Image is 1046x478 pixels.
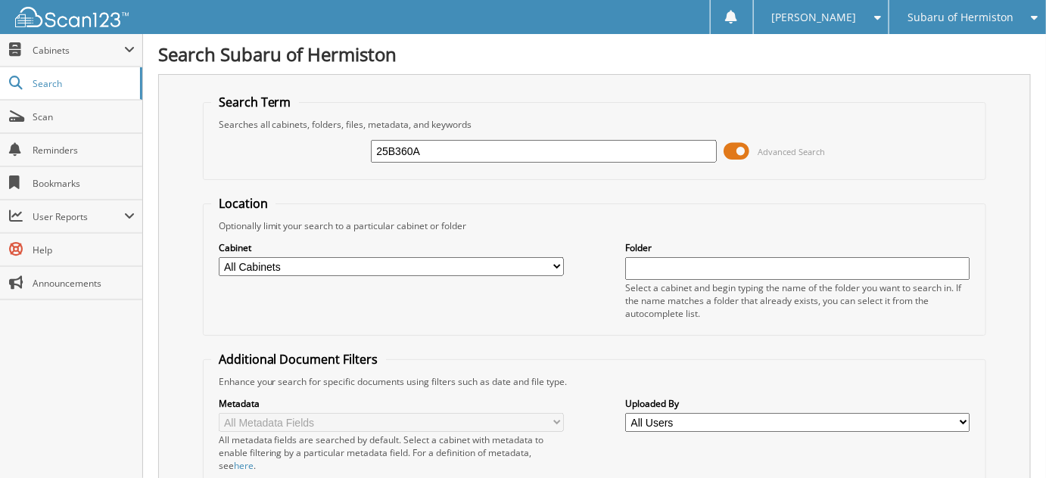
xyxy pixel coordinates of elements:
span: Scan [33,110,135,123]
legend: Location [211,195,276,212]
label: Folder [625,241,970,254]
img: scan123-logo-white.svg [15,7,129,27]
label: Cabinet [219,241,564,254]
legend: Search Term [211,94,299,110]
label: Uploaded By [625,397,970,410]
span: Announcements [33,277,135,290]
div: Searches all cabinets, folders, files, metadata, and keywords [211,118,979,131]
span: Advanced Search [758,146,826,157]
span: Cabinets [33,44,124,57]
label: Metadata [219,397,564,410]
span: User Reports [33,210,124,223]
h1: Search Subaru of Hermiston [158,42,1031,67]
span: Reminders [33,144,135,157]
span: Help [33,244,135,256]
div: All metadata fields are searched by default. Select a cabinet with metadata to enable filtering b... [219,433,564,472]
span: [PERSON_NAME] [772,13,857,22]
div: Enhance your search for specific documents using filters such as date and file type. [211,375,979,388]
span: Subaru of Hermiston [907,13,1013,22]
a: here [234,459,254,472]
span: Search [33,77,132,90]
div: Select a cabinet and begin typing the name of the folder you want to search in. If the name match... [625,281,970,320]
div: Optionally limit your search to a particular cabinet or folder [211,219,979,232]
span: Bookmarks [33,177,135,190]
legend: Additional Document Filters [211,351,386,368]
